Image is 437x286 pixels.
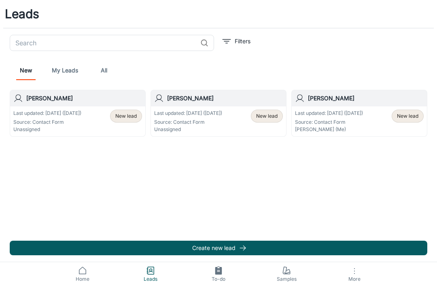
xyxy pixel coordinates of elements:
[13,126,81,133] p: Unassigned
[53,275,112,283] span: Home
[325,276,384,282] span: More
[295,126,363,133] p: [PERSON_NAME] (Me)
[154,126,222,133] p: Unassigned
[291,90,427,137] a: [PERSON_NAME]Last updated: [DATE] ([DATE])Source: Contact Form[PERSON_NAME] (Me)New lead
[13,110,81,117] p: Last updated: [DATE] ([DATE])
[320,262,388,286] button: More
[10,35,197,51] input: Search
[151,90,286,137] a: [PERSON_NAME]Last updated: [DATE] ([DATE])Source: Contact FormUnassignedNew lead
[13,119,81,126] p: Source: Contact Form
[185,262,252,286] a: To-do
[16,61,36,80] a: New
[121,275,180,283] span: Leads
[252,262,320,286] a: Samples
[115,112,137,120] span: New lead
[308,94,424,103] h6: [PERSON_NAME]
[52,61,78,80] a: My Leads
[189,275,248,283] span: To-do
[117,262,185,286] a: Leads
[5,5,39,23] h1: Leads
[235,37,250,46] p: Filters
[221,35,252,48] button: filter
[49,262,117,286] a: Home
[26,94,142,103] h6: [PERSON_NAME]
[154,119,222,126] p: Source: Contact Form
[256,112,278,120] span: New lead
[257,275,316,283] span: Samples
[10,90,146,137] a: [PERSON_NAME]Last updated: [DATE] ([DATE])Source: Contact FormUnassignedNew lead
[94,61,114,80] a: All
[397,112,418,120] span: New lead
[295,110,363,117] p: Last updated: [DATE] ([DATE])
[10,241,427,255] button: Create new lead
[295,119,363,126] p: Source: Contact Form
[154,110,222,117] p: Last updated: [DATE] ([DATE])
[167,94,283,103] h6: [PERSON_NAME]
